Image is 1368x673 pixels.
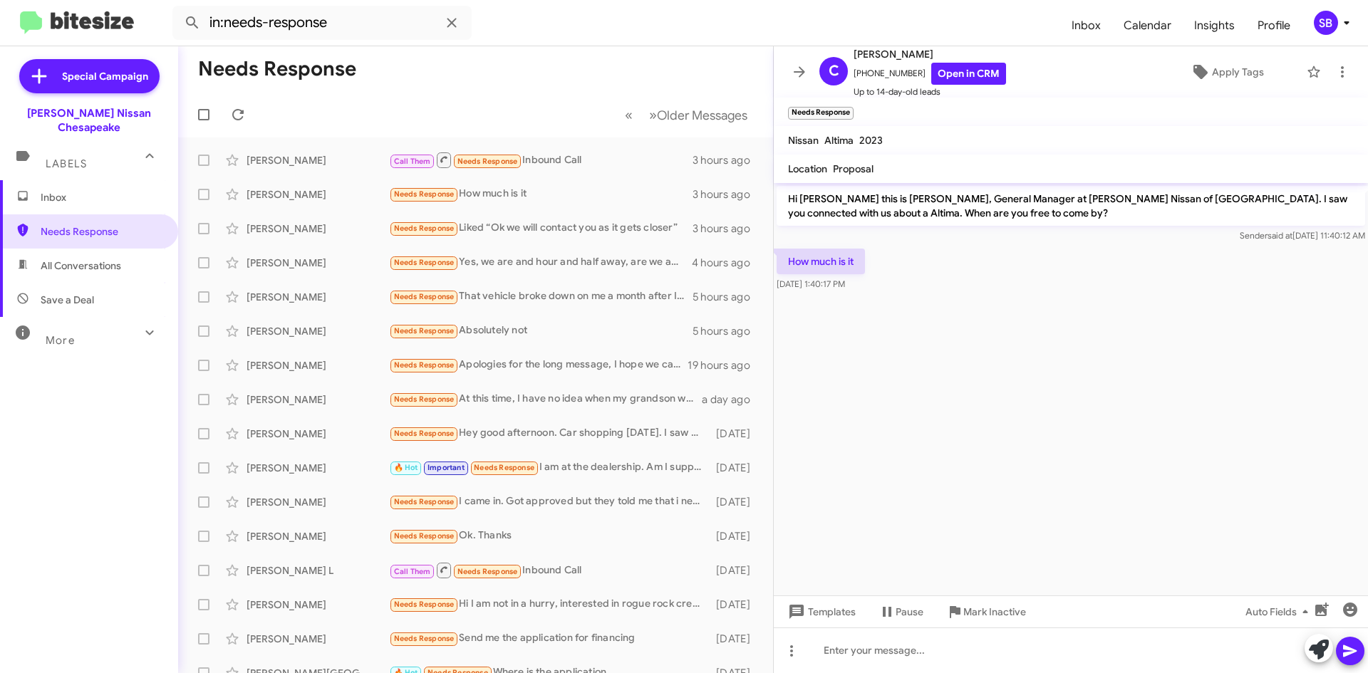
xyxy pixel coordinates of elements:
div: Inbound Call [389,151,693,169]
div: [PERSON_NAME] [247,221,389,236]
span: Labels [46,157,87,170]
span: Inbox [41,190,162,204]
div: [PERSON_NAME] [247,290,389,304]
div: a day ago [702,392,762,407]
span: Needs Response [394,429,455,438]
span: Needs Response [457,157,518,166]
div: [PERSON_NAME] [247,529,389,543]
button: Mark Inactive [935,599,1037,625]
div: [PERSON_NAME] [247,187,389,202]
span: Save a Deal [41,293,94,307]
span: said at [1268,230,1292,241]
a: Calendar [1112,5,1183,46]
span: [DATE] 1:40:17 PM [777,278,845,289]
div: Inbound Call [389,561,709,579]
div: [DATE] [709,632,762,646]
div: 4 hours ago [692,256,762,270]
span: Sender [DATE] 11:40:12 AM [1240,230,1365,241]
span: [PERSON_NAME] [854,46,1006,63]
div: 5 hours ago [693,324,762,338]
small: Needs Response [788,107,854,120]
div: [DATE] [709,598,762,612]
nav: Page navigation example [617,100,756,130]
span: Nissan [788,134,819,147]
a: Profile [1246,5,1302,46]
div: [DATE] [709,529,762,543]
div: I am at the dealership. Am I supposed to see you or someone else? [389,459,709,476]
div: [PERSON_NAME] [247,392,389,407]
span: Templates [785,599,856,625]
div: [PERSON_NAME] [247,256,389,270]
div: 3 hours ago [693,153,762,167]
div: How much is it [389,186,693,202]
div: [PERSON_NAME] [247,632,389,646]
button: Previous [616,100,641,130]
span: Altima [824,134,854,147]
span: Call Them [394,157,431,166]
p: How much is it [777,249,865,274]
span: Apply Tags [1212,59,1264,85]
div: [PERSON_NAME] [247,427,389,441]
span: Needs Response [394,531,455,541]
div: [PERSON_NAME] [247,461,389,475]
div: Liked “Ok we will contact you as it gets closer” [389,220,693,236]
div: 3 hours ago [693,187,762,202]
button: SB [1302,11,1352,35]
span: Mark Inactive [963,599,1026,625]
div: Hi I am not in a hurry, interested in rogue rock creek or SV with heated seats and steering wheel... [389,596,709,612]
span: Needs Response [394,497,455,506]
div: [DATE] [709,461,762,475]
span: Needs Response [394,292,455,301]
div: [PERSON_NAME] [247,598,389,612]
span: Needs Response [394,634,455,643]
span: Needs Response [394,224,455,233]
span: Needs Response [394,189,455,199]
span: Needs Response [394,395,455,404]
div: SB [1314,11,1338,35]
span: Up to 14-day-old leads [854,85,1006,99]
div: Ok. Thanks [389,528,709,544]
div: [PERSON_NAME] [247,153,389,167]
span: Location [788,162,827,175]
div: Apologies for the long message, I hope we can chat [DATE]. Thank you. Have a great night. [389,357,688,373]
button: Next [641,100,756,130]
span: Needs Response [394,326,455,335]
div: [PERSON_NAME] L [247,563,389,578]
div: That vehicle broke down on me a month after I got it. I fixed it and then the transmission went o... [389,288,693,305]
span: « [625,106,633,124]
div: 19 hours ago [688,358,762,372]
span: All Conversations [41,259,121,273]
div: [DATE] [709,563,762,578]
div: 3 hours ago [693,221,762,236]
span: Special Campaign [62,69,148,83]
span: Older Messages [657,108,747,123]
span: Needs Response [394,360,455,370]
span: 2023 [859,134,883,147]
div: [DATE] [709,427,762,441]
button: Auto Fields [1234,599,1325,625]
div: [DATE] [709,495,762,509]
span: Needs Response [41,224,162,239]
span: More [46,334,75,347]
span: C [829,60,839,83]
a: Special Campaign [19,59,160,93]
input: Search [172,6,472,40]
div: I came in. Got approved but they told me that i need a cosigner and i dont have one [389,494,709,510]
span: Important [427,463,465,472]
span: 🔥 Hot [394,463,418,472]
div: Send me the application for financing [389,630,709,647]
span: Call Them [394,567,431,576]
p: Hi [PERSON_NAME] this is [PERSON_NAME], General Manager at [PERSON_NAME] Nissan of [GEOGRAPHIC_DA... [777,186,1365,226]
button: Apply Tags [1154,59,1300,85]
button: Templates [774,599,867,625]
a: Inbox [1060,5,1112,46]
div: Yes, we are and hour and half away, are we able to sign over the internet? Or how does that work? [389,254,692,271]
div: [PERSON_NAME] [247,324,389,338]
a: Insights [1183,5,1246,46]
span: » [649,106,657,124]
span: Needs Response [394,258,455,267]
h1: Needs Response [198,58,356,80]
